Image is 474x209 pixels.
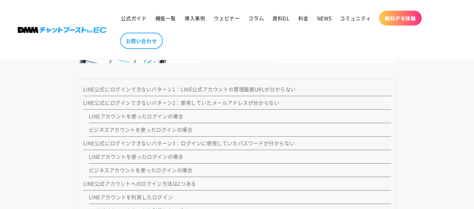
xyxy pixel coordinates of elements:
a: 機能一覧 [151,11,180,26]
a: 資料DL [268,11,294,26]
a: 無料デモ体験 [379,11,422,26]
a: コラム [244,11,268,26]
a: LINEアカウントを利用したログイン [89,193,173,200]
a: LINEアカウントを使ったログインの場合 [89,112,183,120]
a: LINE公式にログインできないパターン3：ログインに使用していたパスワードが分からない [83,139,295,147]
a: コミュニティ [336,11,376,26]
span: 導入事例 [185,15,205,21]
span: 公式ガイド [121,15,147,21]
a: ウェビナー [209,11,244,26]
span: 無料デモ体験 [385,15,416,21]
span: NEWS [317,15,331,21]
a: LINE公式にログインできないパターン1：LINE公式アカウントの管理画面URLが分からない [83,86,296,93]
span: コラム [248,15,264,21]
img: 株式会社DMM Boost [18,27,107,33]
a: NEWS [313,11,336,26]
span: お問い合わせ [126,38,157,44]
span: ウェビナー [214,15,240,21]
a: 公式ガイド [117,11,151,26]
span: 料金 [298,15,309,21]
span: 機能一覧 [155,15,176,21]
a: LINE公式にログインできないパターン2：使用していたメールアドレスが分からない [83,99,279,106]
a: 導入事例 [180,11,209,26]
a: ビジネスアカウントを使ったログインの場合 [89,166,193,174]
a: ビジネスアカウントを使ったログインの場合 [89,126,193,133]
span: 資料DL [272,15,289,21]
a: お問い合わせ [120,33,163,49]
span: コミュニティ [340,15,371,21]
a: LINEアカウントを使ったログインの場合 [89,153,183,160]
a: LINE公式アカウントへのログイン方法は2つある [83,180,196,187]
a: 料金 [294,11,313,26]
